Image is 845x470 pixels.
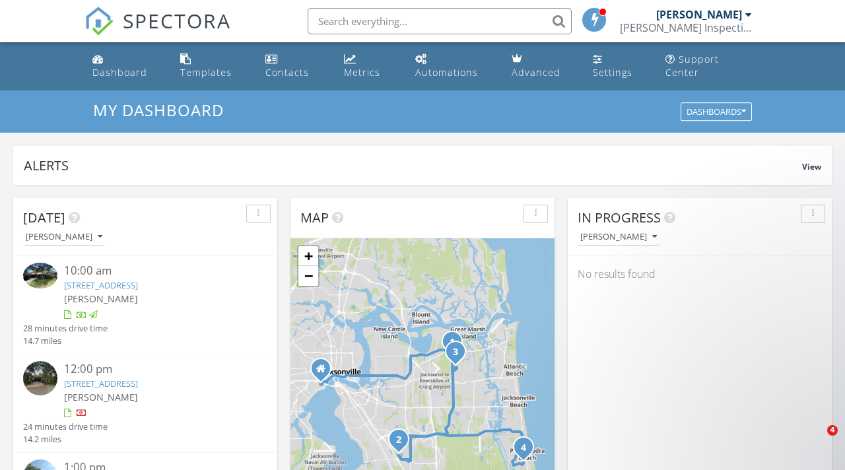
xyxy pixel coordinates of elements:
[687,108,746,117] div: Dashboards
[64,361,248,378] div: 12:00 pm
[64,263,248,279] div: 10:00 am
[180,66,232,79] div: Templates
[827,425,838,436] span: 4
[23,263,267,347] a: 10:00 am [STREET_ADDRESS] [PERSON_NAME] 28 minutes drive time 14.7 miles
[123,7,231,34] span: SPECTORA
[344,66,380,79] div: Metrics
[410,48,496,85] a: Automations (Basic)
[415,66,478,79] div: Automations
[298,246,318,266] a: Zoom in
[23,361,267,446] a: 12:00 pm [STREET_ADDRESS] [PERSON_NAME] 24 minutes drive time 14.2 miles
[300,209,329,226] span: Map
[87,48,164,85] a: Dashboard
[26,232,102,242] div: [PERSON_NAME]
[578,228,659,246] button: [PERSON_NAME]
[593,66,632,79] div: Settings
[453,348,458,357] i: 3
[23,209,65,226] span: [DATE]
[84,7,114,36] img: The Best Home Inspection Software - Spectora
[64,292,138,305] span: [PERSON_NAME]
[521,444,526,453] i: 4
[84,18,231,46] a: SPECTORA
[23,361,57,395] img: streetview
[298,266,318,286] a: Zoom out
[260,48,328,85] a: Contacts
[660,48,758,85] a: Support Center
[23,420,108,433] div: 24 minutes drive time
[665,53,719,79] div: Support Center
[512,66,560,79] div: Advanced
[64,279,138,291] a: [STREET_ADDRESS]
[339,48,399,85] a: Metrics
[92,66,147,79] div: Dashboard
[396,436,401,445] i: 2
[681,103,752,121] button: Dashboards
[450,338,455,347] i: 1
[321,368,329,376] div: 2035 College St, Jacksonville FL 32204
[568,256,832,292] div: No results found
[265,66,309,79] div: Contacts
[456,351,463,359] div: 12330 Harbor Winds Dr N, Jacksonville, FL 32225
[578,209,661,226] span: In Progress
[23,322,108,335] div: 28 minutes drive time
[93,99,224,121] span: My Dashboard
[802,161,821,172] span: View
[580,232,657,242] div: [PERSON_NAME]
[620,21,752,34] div: Southwell Inspections
[64,378,138,389] a: [STREET_ADDRESS]
[524,447,531,455] div: 97 Citrus Ln E, Palm Valley, FL 32082
[175,48,250,85] a: Templates
[64,391,138,403] span: [PERSON_NAME]
[23,433,108,446] div: 14.2 miles
[399,439,407,447] div: 7946 Linkside Dr, Jacksonville, FL 32256
[506,48,578,85] a: Advanced
[23,263,57,288] img: 9373930%2Fcover_photos%2FJArjnv7g1e0aaBbn0boD%2Fsmall.jpg
[23,228,105,246] button: [PERSON_NAME]
[23,335,108,347] div: 14.7 miles
[308,8,572,34] input: Search everything...
[800,425,832,457] iframe: Intercom live chat
[24,156,802,174] div: Alerts
[656,8,742,21] div: [PERSON_NAME]
[588,48,649,85] a: Settings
